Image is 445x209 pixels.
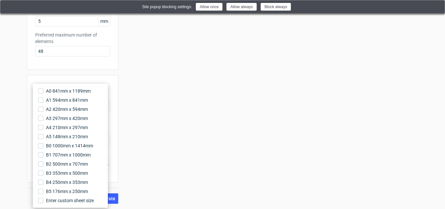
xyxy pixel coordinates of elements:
[46,124,88,131] span: A4 210mm x 297mm
[35,32,110,45] label: Preferred maximum number of elements
[46,115,88,122] span: A3 297mm x 420mm
[46,179,88,186] span: B4 250mm x 353mm
[46,88,91,94] span: A0 841mm x 1189mm
[142,4,192,10] div: Site popup blocking settings:
[46,142,93,149] span: B0 1000mm x 1414mm
[46,97,88,103] span: A1 594mm x 841mm
[46,161,88,167] span: B2 500mm x 707mm
[46,197,94,204] span: Enter custom sheet size
[35,83,110,91] h2: Sheet size configuration
[261,3,291,11] button: Block always
[98,16,110,26] span: mm
[46,133,88,140] span: A5 148mm x 210mm
[46,106,88,112] span: A2 420mm x 594mm
[46,152,91,158] span: B1 707mm x 1000mm
[196,3,223,11] button: Allow once
[226,3,257,11] button: Allow always
[46,188,88,195] span: B5 176mm x 250mm
[46,170,88,176] span: B3 353mm x 500mm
